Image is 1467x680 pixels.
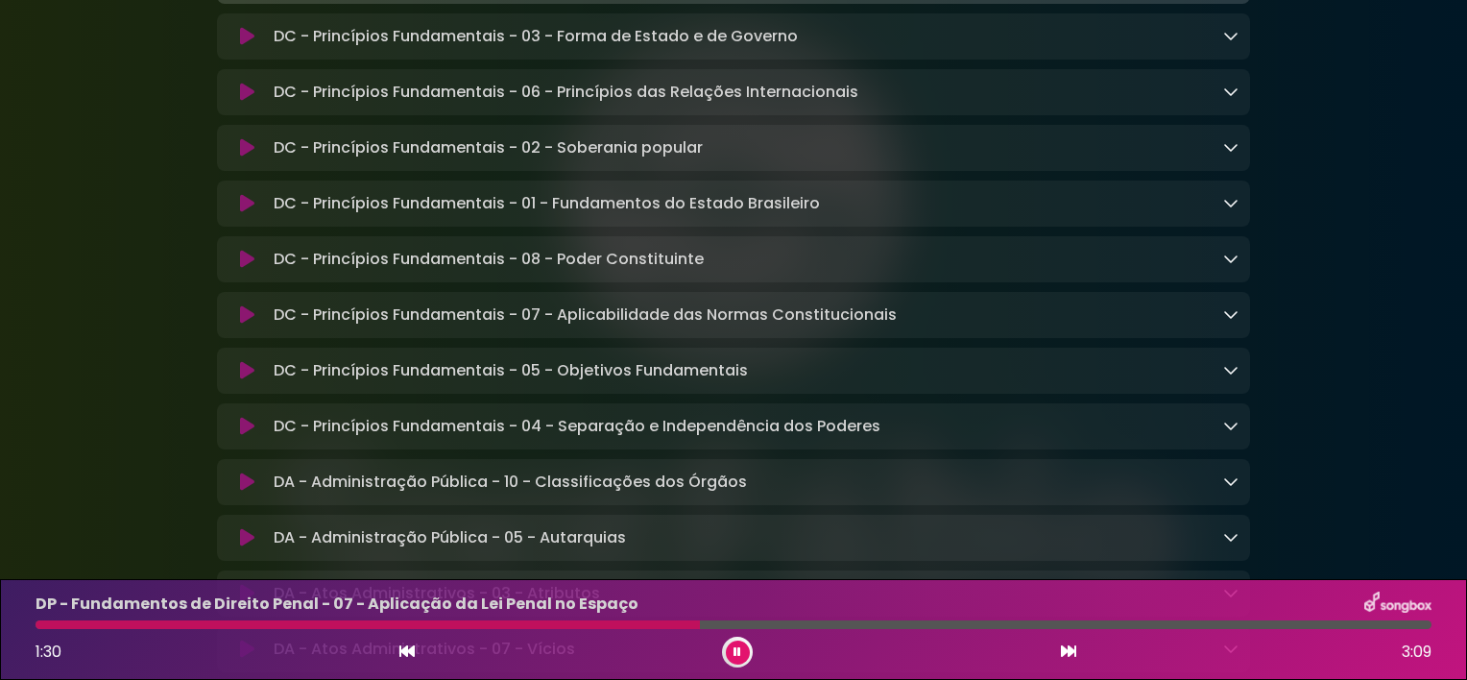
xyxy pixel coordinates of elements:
p: DC - Princípios Fundamentais - 03 - Forma de Estado e de Governo [274,25,798,48]
p: DC - Princípios Fundamentais - 07 - Aplicabilidade das Normas Constitucionais [274,304,897,327]
img: songbox-logo-white.png [1364,592,1431,617]
p: DC - Princípios Fundamentais - 05 - Objetivos Fundamentais [274,359,748,382]
p: DA - Administração Pública - 10 - Classificações dos Órgãos [274,471,747,494]
span: 3:09 [1402,641,1431,664]
p: DC - Princípios Fundamentais - 04 - Separação e Independência dos Poderes [274,415,880,438]
p: DA - Administração Pública - 05 - Autarquias [274,526,626,549]
p: DP - Fundamentos de Direito Penal - 07 - Aplicação da Lei Penal no Espaço [36,593,638,616]
p: DC - Princípios Fundamentais - 06 - Princípios das Relações Internacionais [274,81,858,104]
span: 1:30 [36,641,61,663]
p: DC - Princípios Fundamentais - 02 - Soberania popular [274,136,703,159]
p: DC - Princípios Fundamentais - 01 - Fundamentos do Estado Brasileiro [274,192,820,215]
p: DC - Princípios Fundamentais - 08 - Poder Constituinte [274,248,704,271]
